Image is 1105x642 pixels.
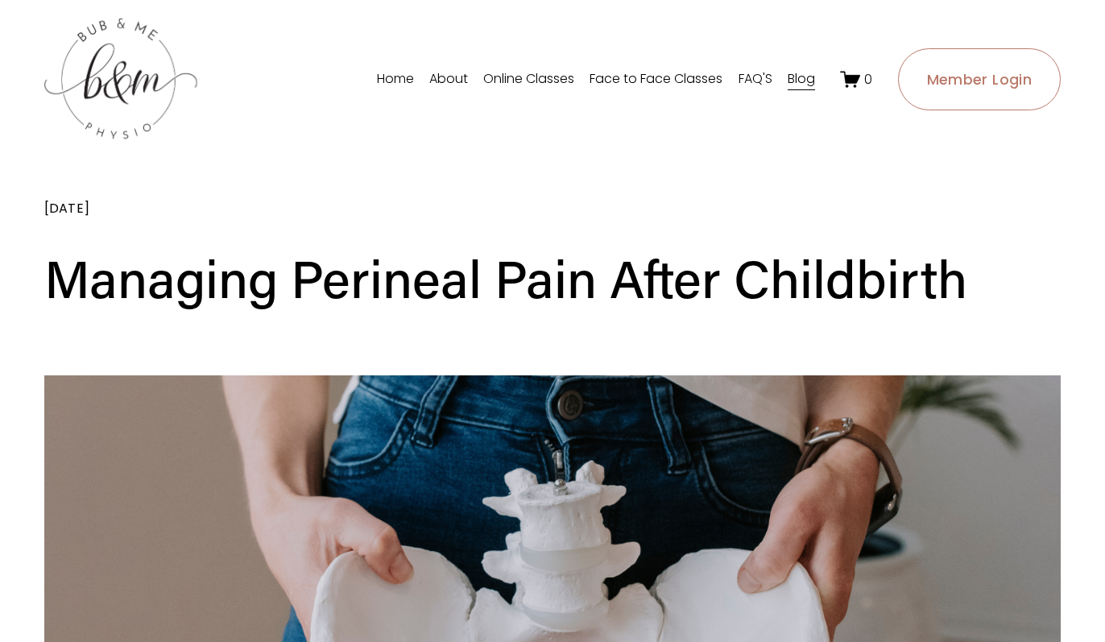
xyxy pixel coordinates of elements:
[739,66,772,92] a: FAQ'S
[429,66,468,92] a: About
[590,66,722,92] a: Face to Face Classes
[483,66,574,92] a: Online Classes
[44,199,89,217] span: [DATE]
[864,70,872,89] span: 0
[377,66,414,92] a: Home
[788,66,815,92] a: Blog
[898,48,1062,110] a: Member Login
[840,69,872,89] a: 0 items in cart
[44,17,197,142] img: bubandme
[44,241,1061,315] h1: Managing Perineal Pain After Childbirth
